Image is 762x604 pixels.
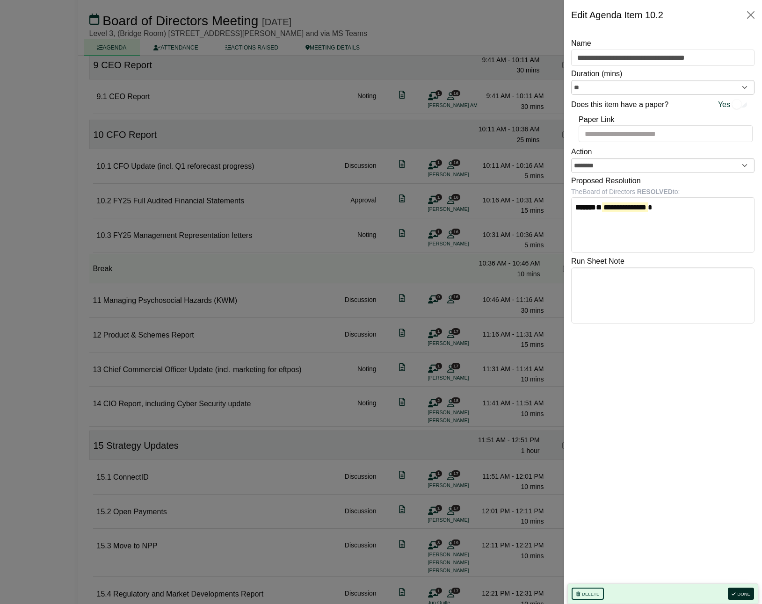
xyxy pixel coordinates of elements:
div: The Board of Directors to: [571,187,755,197]
label: Paper Link [579,114,615,126]
button: Close [743,7,758,22]
label: Does this item have a paper? [571,99,668,111]
label: Action [571,146,592,158]
button: Delete [572,588,604,600]
label: Duration (mins) [571,68,622,80]
button: Done [728,588,754,600]
b: RESOLVED [637,188,673,195]
label: Run Sheet Note [571,255,624,267]
div: Edit Agenda Item 10.2 [571,7,663,22]
span: Yes [718,99,730,111]
label: Name [571,37,591,50]
label: Proposed Resolution [571,175,641,187]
